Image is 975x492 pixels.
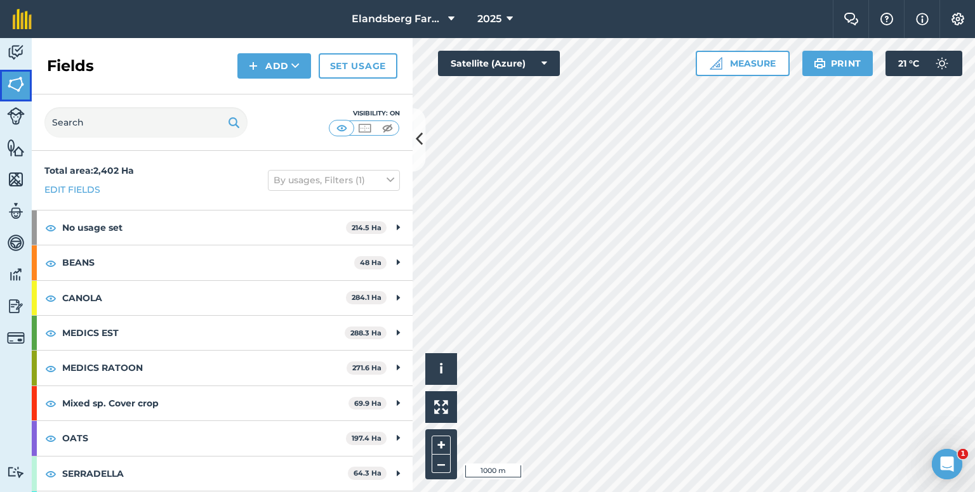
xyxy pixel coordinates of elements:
div: MEDICS RATOON271.6 Ha [32,351,413,385]
img: svg+xml;base64,PHN2ZyB4bWxucz0iaHR0cDovL3d3dy53My5vcmcvMjAwMC9zdmciIHdpZHRoPSI1NiIgaGVpZ2h0PSI2MC... [7,170,25,189]
h2: Fields [47,56,94,76]
iframe: Intercom live chat [932,449,962,479]
strong: 214.5 Ha [352,223,381,232]
div: SERRADELLA64.3 Ha [32,456,413,491]
span: 21 ° C [898,51,919,76]
img: svg+xml;base64,PHN2ZyB4bWxucz0iaHR0cDovL3d3dy53My5vcmcvMjAwMC9zdmciIHdpZHRoPSIxNCIgaGVpZ2h0PSIyNC... [249,58,258,74]
img: svg+xml;base64,PHN2ZyB4bWxucz0iaHR0cDovL3d3dy53My5vcmcvMjAwMC9zdmciIHdpZHRoPSIxOCIgaGVpZ2h0PSIyNC... [45,290,56,306]
img: svg+xml;base64,PD94bWwgdmVyc2lvbj0iMS4wIiBlbmNvZGluZz0idXRmLTgiPz4KPCEtLSBHZW5lcmF0b3I6IEFkb2JlIE... [7,43,25,62]
span: 1 [958,449,968,459]
span: i [439,361,443,377]
div: OATS197.4 Ha [32,421,413,455]
img: svg+xml;base64,PHN2ZyB4bWxucz0iaHR0cDovL3d3dy53My5vcmcvMjAwMC9zdmciIHdpZHRoPSI1NiIgaGVpZ2h0PSI2MC... [7,75,25,94]
input: Search [44,107,248,138]
button: – [432,455,451,473]
button: By usages, Filters (1) [268,170,400,190]
img: svg+xml;base64,PD94bWwgdmVyc2lvbj0iMS4wIiBlbmNvZGluZz0idXRmLTgiPz4KPCEtLSBHZW5lcmF0b3I6IEFkb2JlIE... [7,233,25,252]
img: svg+xml;base64,PD94bWwgdmVyc2lvbj0iMS4wIiBlbmNvZGluZz0idXRmLTgiPz4KPCEtLSBHZW5lcmF0b3I6IEFkb2JlIE... [7,329,25,347]
strong: MEDICS RATOON [62,351,347,385]
a: Edit fields [44,183,100,197]
strong: BEANS [62,245,354,280]
button: Satellite (Azure) [438,51,560,76]
strong: MEDICS EST [62,316,345,350]
div: No usage set214.5 Ha [32,210,413,245]
strong: 197.4 Ha [352,434,381,443]
strong: 64.3 Ha [354,469,381,477]
img: svg+xml;base64,PHN2ZyB4bWxucz0iaHR0cDovL3d3dy53My5vcmcvMjAwMC9zdmciIHdpZHRoPSIxOSIgaGVpZ2h0PSIyNC... [228,115,240,130]
img: Ruler icon [710,57,722,70]
strong: 271.6 Ha [352,363,381,372]
strong: 69.9 Ha [354,399,381,408]
button: Print [802,51,873,76]
img: svg+xml;base64,PHN2ZyB4bWxucz0iaHR0cDovL3d3dy53My5vcmcvMjAwMC9zdmciIHdpZHRoPSIxOSIgaGVpZ2h0PSIyNC... [814,56,826,71]
strong: No usage set [62,210,346,245]
img: svg+xml;base64,PD94bWwgdmVyc2lvbj0iMS4wIiBlbmNvZGluZz0idXRmLTgiPz4KPCEtLSBHZW5lcmF0b3I6IEFkb2JlIE... [7,297,25,316]
strong: Total area : 2,402 Ha [44,165,134,176]
div: Visibility: On [329,108,400,119]
img: svg+xml;base64,PHN2ZyB4bWxucz0iaHR0cDovL3d3dy53My5vcmcvMjAwMC9zdmciIHdpZHRoPSIxOCIgaGVpZ2h0PSIyNC... [45,361,56,376]
span: 2025 [477,11,501,27]
img: svg+xml;base64,PD94bWwgdmVyc2lvbj0iMS4wIiBlbmNvZGluZz0idXRmLTgiPz4KPCEtLSBHZW5lcmF0b3I6IEFkb2JlIE... [7,265,25,284]
button: + [432,436,451,455]
img: svg+xml;base64,PD94bWwgdmVyc2lvbj0iMS4wIiBlbmNvZGluZz0idXRmLTgiPz4KPCEtLSBHZW5lcmF0b3I6IEFkb2JlIE... [7,202,25,221]
img: svg+xml;base64,PD94bWwgdmVyc2lvbj0iMS4wIiBlbmNvZGluZz0idXRmLTgiPz4KPCEtLSBHZW5lcmF0b3I6IEFkb2JlIE... [7,466,25,478]
img: svg+xml;base64,PD94bWwgdmVyc2lvbj0iMS4wIiBlbmNvZGluZz0idXRmLTgiPz4KPCEtLSBHZW5lcmF0b3I6IEFkb2JlIE... [7,107,25,125]
strong: 284.1 Ha [352,293,381,302]
strong: 288.3 Ha [350,328,381,337]
button: 21 °C [885,51,962,76]
div: Mixed sp. Cover crop69.9 Ha [32,386,413,420]
strong: Mixed sp. Cover crop [62,386,348,420]
img: fieldmargin Logo [13,9,32,29]
button: i [425,353,457,385]
img: svg+xml;base64,PHN2ZyB4bWxucz0iaHR0cDovL3d3dy53My5vcmcvMjAwMC9zdmciIHdpZHRoPSIxNyIgaGVpZ2h0PSIxNy... [916,11,929,27]
strong: CANOLA [62,281,346,315]
img: svg+xml;base64,PHN2ZyB4bWxucz0iaHR0cDovL3d3dy53My5vcmcvMjAwMC9zdmciIHdpZHRoPSI1NiIgaGVpZ2h0PSI2MC... [7,138,25,157]
span: Elandsberg Farms [352,11,443,27]
img: svg+xml;base64,PHN2ZyB4bWxucz0iaHR0cDovL3d3dy53My5vcmcvMjAwMC9zdmciIHdpZHRoPSI1MCIgaGVpZ2h0PSI0MC... [380,122,395,134]
div: BEANS48 Ha [32,245,413,280]
img: svg+xml;base64,PHN2ZyB4bWxucz0iaHR0cDovL3d3dy53My5vcmcvMjAwMC9zdmciIHdpZHRoPSIxOCIgaGVpZ2h0PSIyNC... [45,396,56,411]
img: svg+xml;base64,PD94bWwgdmVyc2lvbj0iMS4wIiBlbmNvZGluZz0idXRmLTgiPz4KPCEtLSBHZW5lcmF0b3I6IEFkb2JlIE... [929,51,955,76]
strong: 48 Ha [360,258,381,267]
div: MEDICS EST288.3 Ha [32,316,413,350]
img: svg+xml;base64,PHN2ZyB4bWxucz0iaHR0cDovL3d3dy53My5vcmcvMjAwMC9zdmciIHdpZHRoPSIxOCIgaGVpZ2h0PSIyNC... [45,220,56,235]
strong: OATS [62,421,346,455]
img: Two speech bubbles overlapping with the left bubble in the forefront [844,13,859,25]
div: CANOLA284.1 Ha [32,281,413,315]
button: Measure [696,51,790,76]
img: svg+xml;base64,PHN2ZyB4bWxucz0iaHR0cDovL3d3dy53My5vcmcvMjAwMC9zdmciIHdpZHRoPSIxOCIgaGVpZ2h0PSIyNC... [45,466,56,481]
img: A question mark icon [879,13,894,25]
a: Set usage [319,53,397,79]
strong: SERRADELLA [62,456,348,491]
img: svg+xml;base64,PHN2ZyB4bWxucz0iaHR0cDovL3d3dy53My5vcmcvMjAwMC9zdmciIHdpZHRoPSIxOCIgaGVpZ2h0PSIyNC... [45,256,56,271]
img: Four arrows, one pointing top left, one top right, one bottom right and the last bottom left [434,400,448,414]
img: svg+xml;base64,PHN2ZyB4bWxucz0iaHR0cDovL3d3dy53My5vcmcvMjAwMC9zdmciIHdpZHRoPSIxOCIgaGVpZ2h0PSIyNC... [45,430,56,446]
img: svg+xml;base64,PHN2ZyB4bWxucz0iaHR0cDovL3d3dy53My5vcmcvMjAwMC9zdmciIHdpZHRoPSIxOCIgaGVpZ2h0PSIyNC... [45,325,56,340]
img: svg+xml;base64,PHN2ZyB4bWxucz0iaHR0cDovL3d3dy53My5vcmcvMjAwMC9zdmciIHdpZHRoPSI1MCIgaGVpZ2h0PSI0MC... [334,122,350,134]
img: A cog icon [950,13,965,25]
img: svg+xml;base64,PHN2ZyB4bWxucz0iaHR0cDovL3d3dy53My5vcmcvMjAwMC9zdmciIHdpZHRoPSI1MCIgaGVpZ2h0PSI0MC... [357,122,373,134]
button: Add [237,53,311,79]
